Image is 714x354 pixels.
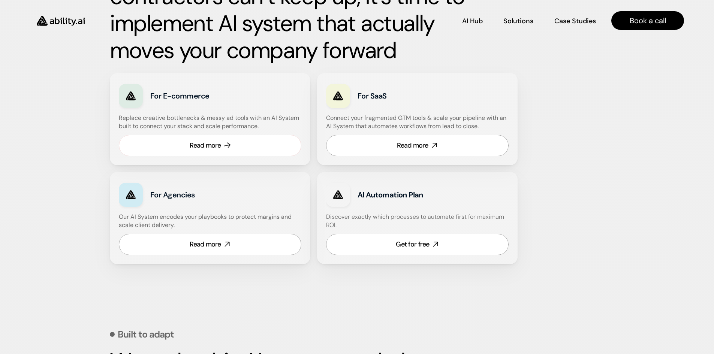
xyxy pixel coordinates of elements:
a: Solutions [503,14,533,27]
a: Get for free [326,234,509,255]
h4: Connect your fragmented GTM tools & scale your pipeline with an AI System that automates workflow... [326,114,512,131]
h4: Our AI System encodes your playbooks to protect margins and scale client delivery. [119,213,301,230]
a: AI Hub [462,14,483,27]
nav: Main navigation [95,11,684,30]
h3: For E-commerce [150,91,253,101]
h3: For SaaS [358,91,460,101]
h3: For Agencies [150,190,253,200]
a: Read more [119,135,301,156]
p: Book a call [630,15,666,26]
p: Solutions [503,16,533,26]
div: Read more [190,240,221,249]
div: Read more [397,141,428,150]
div: Read more [190,141,221,150]
a: Book a call [611,11,684,30]
p: AI Hub [462,16,483,26]
p: Built to adapt [118,330,174,339]
a: Read more [119,234,301,255]
div: Get for free [396,240,429,249]
a: Read more [326,135,509,156]
h4: Replace creative bottlenecks & messy ad tools with an AI System built to connect your stack and s... [119,114,299,131]
h4: Discover exactly which processes to automate first for maximum ROI. [326,213,509,230]
strong: AI Automation Plan [358,190,423,200]
a: Case Studies [554,14,596,27]
p: Case Studies [554,16,596,26]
